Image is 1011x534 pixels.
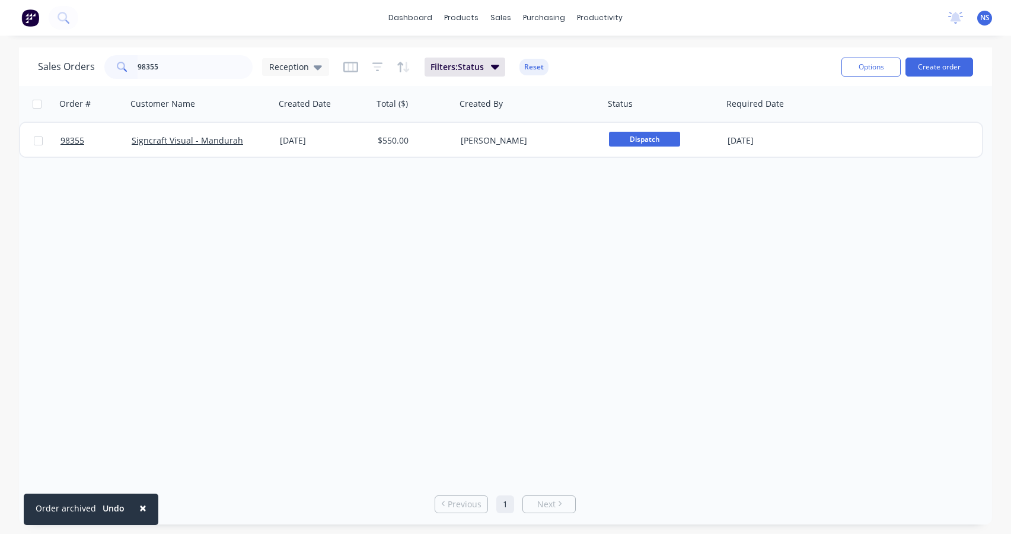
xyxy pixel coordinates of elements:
[728,135,822,147] div: [DATE]
[438,9,484,27] div: products
[59,98,91,110] div: Order #
[60,135,84,147] span: 98355
[905,58,973,77] button: Create order
[519,59,548,75] button: Reset
[460,98,503,110] div: Created By
[980,12,990,23] span: NS
[378,135,448,147] div: $550.00
[96,500,131,517] button: Undo
[36,502,96,514] div: Order archived
[496,495,514,513] a: Page 1 is your current page
[430,495,581,513] ul: Pagination
[461,135,592,147] div: [PERSON_NAME]
[608,98,633,110] div: Status
[484,9,517,27] div: sales
[132,135,243,146] a: Signcraft Visual - Mandurah
[38,61,95,72] h1: Sales Orders
[841,58,901,77] button: Options
[377,98,408,110] div: Total ($)
[517,9,571,27] div: purchasing
[382,9,438,27] a: dashboard
[269,61,309,73] span: Reception
[430,61,484,73] span: Filters: Status
[523,498,575,510] a: Next page
[571,9,629,27] div: productivity
[60,123,132,158] a: 98355
[21,9,39,27] img: Factory
[609,132,680,147] span: Dispatch
[280,135,368,147] div: [DATE]
[139,500,146,516] span: ×
[425,58,505,77] button: Filters:Status
[726,98,784,110] div: Required Date
[138,55,253,79] input: Search...
[448,498,481,510] span: Previous
[435,498,487,510] a: Previous page
[130,98,195,110] div: Customer Name
[279,98,331,110] div: Created Date
[537,498,556,510] span: Next
[127,494,158,522] button: Close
